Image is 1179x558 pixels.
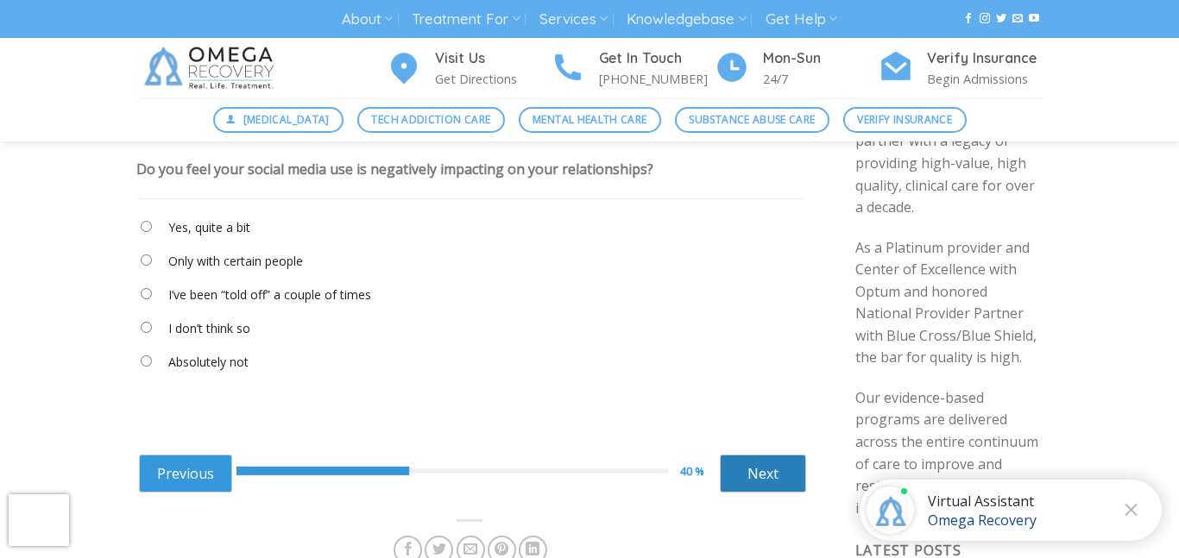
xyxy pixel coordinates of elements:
[855,237,1043,370] p: As a Platinum provider and Center of Excellence with Optum and honored National Provider Partner ...
[680,462,719,480] div: 40 %
[519,107,661,133] a: Mental Health Care
[168,252,303,271] label: Only with certain people
[9,494,69,546] iframe: reCAPTCHA
[1012,13,1023,25] a: Send us an email
[371,111,490,128] span: Tech Addiction Care
[763,69,879,89] p: 24/7
[720,455,806,492] a: Next
[168,218,250,237] label: Yes, quite a bit
[963,13,974,25] a: Follow on Facebook
[435,47,551,70] h4: Visit Us
[599,47,715,70] h4: Get In Touch
[996,13,1006,25] a: Follow on Twitter
[168,285,371,304] label: I’ve been “told off” a couple of times
[927,69,1043,89] p: Begin Admissions
[243,111,330,128] span: [MEDICAL_DATA]
[551,47,715,90] a: Get In Touch [PHONE_NUMBER]
[627,3,746,35] a: Knowledgebase
[168,319,250,338] label: I don’t think so
[855,387,1043,520] p: Our evidence-based programs are delivered across the entire continuum of care to improve and rest...
[342,3,393,35] a: About
[168,353,249,372] label: Absolutely not
[675,107,829,133] a: Substance Abuse Care
[136,160,653,179] div: Do you feel your social media use is negatively impacting on your relationships?
[599,69,715,89] p: [PHONE_NUMBER]
[766,3,837,35] a: Get Help
[763,47,879,70] h4: Mon-Sun
[139,455,232,492] a: Previous
[927,47,1043,70] h4: Verify Insurance
[533,111,646,128] span: Mental Health Care
[1029,13,1039,25] a: Follow on YouTube
[857,111,952,128] span: Verify Insurance
[689,111,815,128] span: Substance Abuse Care
[213,107,344,133] a: [MEDICAL_DATA]
[387,47,551,90] a: Visit Us Get Directions
[357,107,505,133] a: Tech Addiction Care
[855,86,1043,219] p: Omega Recovery has been recognized as a trusted partner with a legacy of providing high-value, hi...
[136,38,287,98] img: Omega Recovery
[435,69,551,89] p: Get Directions
[879,47,1043,90] a: Verify Insurance Begin Admissions
[539,3,608,35] a: Services
[980,13,990,25] a: Follow on Instagram
[412,3,520,35] a: Treatment For
[843,107,967,133] a: Verify Insurance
